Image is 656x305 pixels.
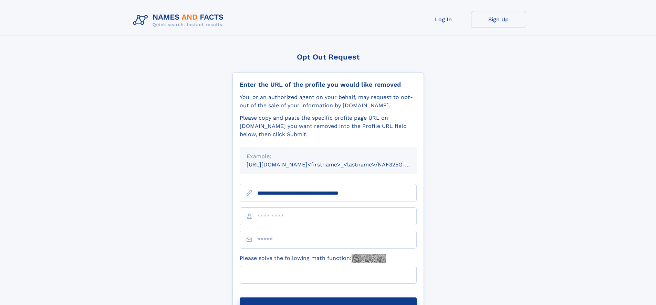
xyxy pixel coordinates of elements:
label: Please solve the following math function: [240,254,386,263]
div: Opt Out Request [232,53,424,61]
a: Log In [416,11,471,28]
div: Enter the URL of the profile you would like removed [240,81,417,88]
div: Please copy and paste the specific profile page URL on [DOMAIN_NAME] you want removed into the Pr... [240,114,417,139]
div: Example: [247,152,410,161]
img: Logo Names and Facts [130,11,229,30]
small: [URL][DOMAIN_NAME]<firstname>_<lastname>/NAF325G-xxxxxxxx [247,161,430,168]
div: You, or an authorized agent on your behalf, may request to opt-out of the sale of your informatio... [240,93,417,110]
a: Sign Up [471,11,526,28]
